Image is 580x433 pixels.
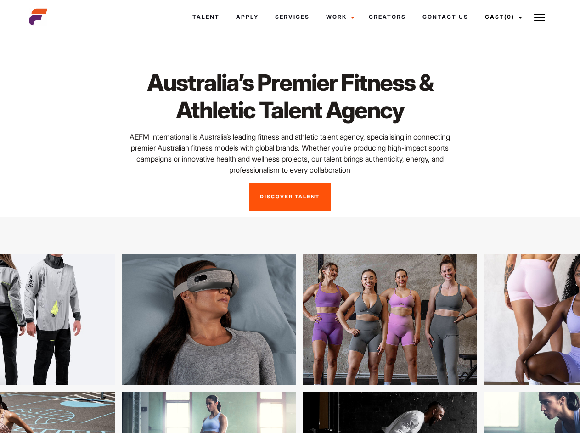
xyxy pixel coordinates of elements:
[118,131,462,175] p: AEFM International is Australia’s leading fitness and athletic talent agency, specialising in con...
[318,5,360,29] a: Work
[273,254,447,385] img: asvdsdv
[414,5,477,29] a: Contact Us
[249,183,331,211] a: Discover Talent
[29,8,47,26] img: cropped-aefm-brand-fav-22-square.png
[228,5,267,29] a: Apply
[118,69,462,124] h1: Australia’s Premier Fitness & Athletic Talent Agency
[360,5,414,29] a: Creators
[184,5,228,29] a: Talent
[534,12,545,23] img: Burger icon
[504,13,514,20] span: (0)
[267,5,318,29] a: Services
[477,5,528,29] a: Cast(0)
[93,254,267,385] img: ytndgn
